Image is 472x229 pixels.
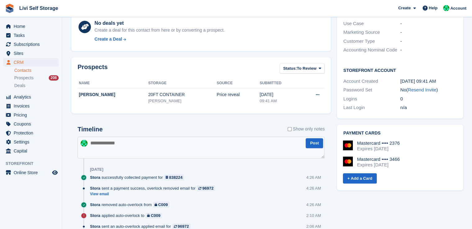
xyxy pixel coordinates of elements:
[90,174,100,180] span: Stora
[90,185,100,191] span: Stora
[78,64,108,75] h2: Prospects
[3,111,59,119] a: menu
[90,174,187,180] div: successfully collected payment for
[14,75,34,81] span: Prospects
[343,131,457,136] h2: Payment cards
[169,174,182,180] div: 838224
[3,138,59,146] a: menu
[14,147,51,155] span: Capital
[217,91,260,98] div: Price reveal
[78,126,103,133] h2: Timeline
[17,3,61,13] a: Livi Self Storage
[95,36,225,42] a: Create a Deal
[357,156,400,162] div: Mastercard •••• 3466
[3,147,59,155] a: menu
[14,58,51,67] span: CRM
[3,120,59,128] a: menu
[306,185,321,191] div: 4:26 AM
[90,185,218,191] div: sent a payment success, overlock removed email for
[343,173,376,183] a: + Add a Card
[260,98,300,104] div: 09:41 AM
[3,129,59,137] a: menu
[79,91,148,98] div: [PERSON_NAME]
[400,46,457,54] div: -
[408,87,436,92] a: Resend Invite
[95,36,122,42] div: Create a Deal
[14,22,51,31] span: Home
[400,95,457,103] div: 0
[14,93,51,101] span: Analytics
[343,29,400,36] div: Marketing Source
[14,68,59,73] a: Contacts
[90,202,100,208] span: Stora
[202,185,214,191] div: 96972
[3,40,59,49] a: menu
[357,140,400,146] div: Mastercard •••• 2376
[49,75,59,81] div: 208
[14,82,59,89] a: Deals
[14,31,51,40] span: Tasks
[3,49,59,58] a: menu
[14,168,51,177] span: Online Store
[398,5,411,11] span: Create
[280,64,325,74] button: Status: To Review
[306,138,323,148] button: Post
[297,65,316,72] span: To Review
[151,213,160,218] div: C009
[357,146,400,152] div: Expires [DATE]
[14,129,51,137] span: Protection
[343,46,400,54] div: Accounting Nominal Code
[288,126,325,132] label: Show only notes
[400,38,457,45] div: -
[343,86,400,94] div: Password Set
[14,49,51,58] span: Sites
[283,65,297,72] span: Status:
[6,161,62,167] span: Storefront
[306,202,321,208] div: 4:26 AM
[343,95,400,103] div: Logins
[3,22,59,31] a: menu
[260,91,300,98] div: [DATE]
[90,192,218,197] a: View email
[443,5,449,11] img: Joe Robertson
[3,93,59,101] a: menu
[14,111,51,119] span: Pricing
[343,38,400,45] div: Customer Type
[14,83,25,89] span: Deals
[14,120,51,128] span: Coupons
[429,5,438,11] span: Help
[14,40,51,49] span: Subscriptions
[14,75,59,81] a: Prospects 208
[78,78,148,88] th: Name
[164,174,184,180] a: 838224
[400,20,457,27] div: -
[153,202,169,208] a: C009
[288,126,292,132] input: Show only notes
[306,174,321,180] div: 4:26 AM
[450,5,466,11] span: Account
[90,213,100,218] span: Stora
[3,168,59,177] a: menu
[357,162,400,168] div: Expires [DATE]
[400,86,457,94] div: No
[146,213,162,218] a: C009
[3,58,59,67] a: menu
[343,20,400,27] div: Use Case
[5,4,14,13] img: stora-icon-8386f47178a22dfd0bd8f6a31ec36ba5ce8667c1dd55bd0f319d3a0aa187defe.svg
[343,78,400,85] div: Account Created
[400,29,457,36] div: -
[3,102,59,110] a: menu
[81,140,88,147] img: Joe Robertson
[51,169,59,176] a: Preview store
[90,167,103,172] div: [DATE]
[14,138,51,146] span: Settings
[3,31,59,40] a: menu
[95,27,225,33] div: Create a deal for this contact from here or by converting a prospect.
[306,213,321,218] div: 2:10 AM
[158,202,168,208] div: C009
[343,67,457,73] h2: Storefront Account
[343,140,353,150] img: Mastercard Logo
[197,185,215,191] a: 96972
[343,104,400,111] div: Last Login
[14,102,51,110] span: Invoices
